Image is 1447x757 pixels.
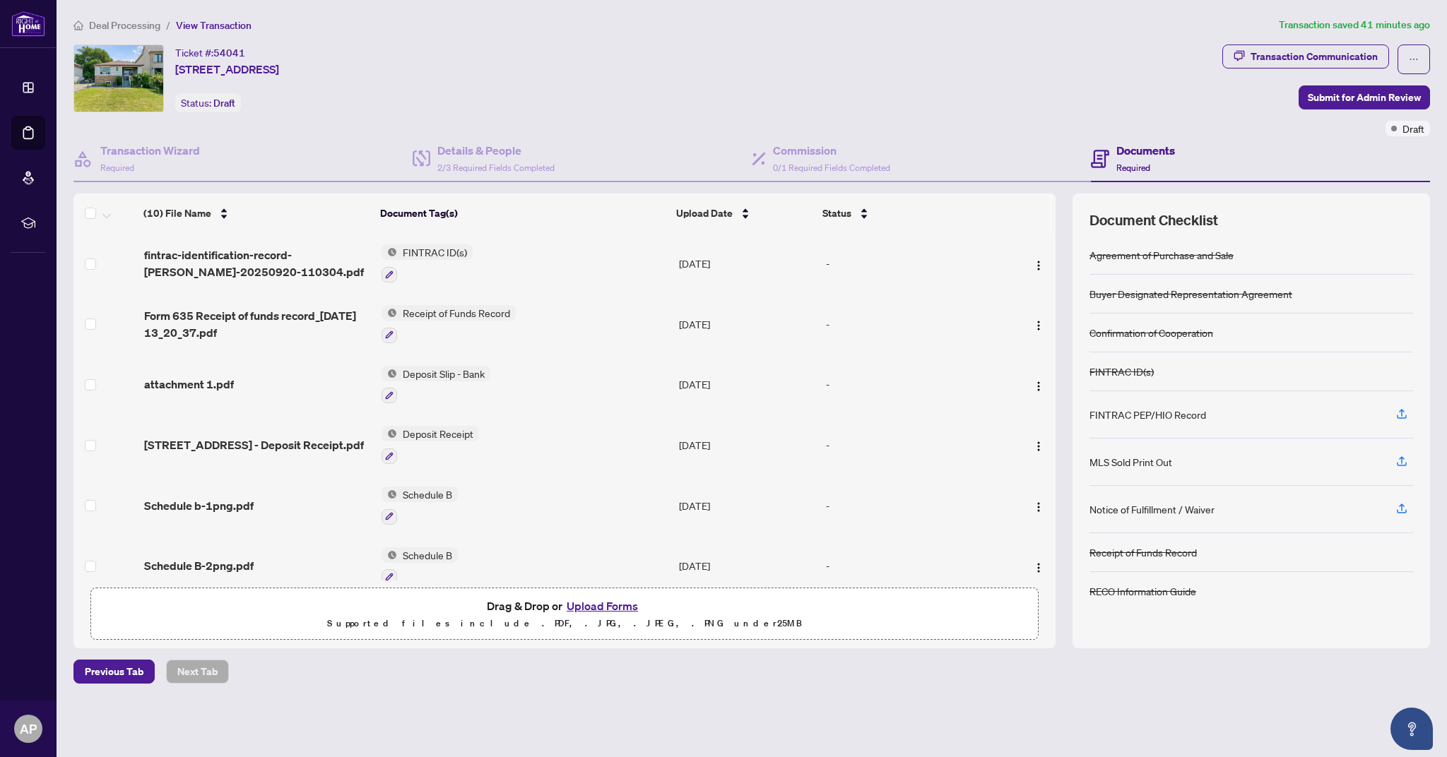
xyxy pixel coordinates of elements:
span: Schedule B [397,487,458,502]
button: Submit for Admin Review [1299,85,1430,109]
img: Logo [1033,441,1044,452]
div: - [826,558,998,573]
span: fintrac-identification-record-[PERSON_NAME]-20250920-110304.pdf [144,246,370,280]
button: Previous Tab [73,660,155,684]
button: Logo [1027,434,1050,456]
th: Upload Date [671,193,817,233]
img: Status Icon [382,426,397,441]
td: [DATE] [673,233,820,294]
span: Required [100,162,134,173]
span: Draft [1402,121,1424,136]
button: Upload Forms [562,597,642,615]
div: Buyer Designated Representation Agreement [1089,286,1292,302]
span: Schedule B-2png.pdf [144,557,254,574]
button: Status IconFINTRAC ID(s) [382,244,473,282]
span: Deposit Receipt [397,426,479,441]
article: Transaction saved 41 minutes ago [1279,17,1430,33]
div: Notice of Fulfillment / Waiver [1089,501,1215,517]
button: Next Tab [166,660,229,684]
span: attachment 1.pdf [144,376,234,393]
button: Status IconDeposit Receipt [382,426,479,464]
img: Logo [1033,260,1044,271]
button: Status IconSchedule B [382,547,458,585]
img: Logo [1033,501,1044,513]
div: Transaction Communication [1251,45,1378,68]
span: home [73,20,83,30]
span: Deal Processing [89,19,160,32]
td: [DATE] [673,475,820,536]
span: 2/3 Required Fields Completed [437,162,555,173]
button: Logo [1027,494,1050,517]
img: Logo [1033,562,1044,573]
img: Status Icon [382,366,397,381]
p: Supported files include .PDF, .JPG, .JPEG, .PNG under 25 MB [100,615,1029,632]
span: Status [822,205,851,221]
img: Status Icon [382,244,397,260]
div: Confirmation of Cooperation [1089,325,1213,340]
td: [DATE] [673,415,820,475]
div: RECO Information Guide [1089,583,1196,599]
span: Schedule b-1png.pdf [144,497,254,514]
div: FINTRAC ID(s) [1089,364,1154,379]
img: Status Icon [382,305,397,321]
span: Submit for Admin Review [1308,86,1421,109]
div: - [826,256,998,271]
img: IMG-W12268569_1.jpg [74,45,163,112]
h4: Commission [773,142,890,159]
span: Draft [213,97,235,109]
td: [DATE] [673,354,820,415]
img: Logo [1033,320,1044,331]
button: Status IconSchedule B [382,487,458,525]
h4: Details & People [437,142,555,159]
button: Logo [1027,373,1050,395]
span: View Transaction [176,19,252,32]
span: Upload Date [676,205,733,221]
div: MLS Sold Print Out [1089,454,1172,470]
img: Status Icon [382,547,397,563]
span: Receipt of Funds Record [397,305,516,321]
img: Logo [1033,381,1044,392]
span: Drag & Drop or [487,597,642,615]
span: AP [20,719,37,739]
img: Status Icon [382,487,397,502]
li: / [166,17,170,33]
span: [STREET_ADDRESS] [175,61,279,78]
button: Status IconDeposit Slip - Bank [382,366,490,404]
span: FINTRAC ID(s) [397,244,473,260]
span: 54041 [213,47,245,59]
div: FINTRAC PEP/HIO Record [1089,407,1206,422]
th: Document Tag(s) [374,193,671,233]
span: [STREET_ADDRESS] - Deposit Receipt.pdf [144,436,364,453]
button: Status IconReceipt of Funds Record [382,305,516,343]
img: logo [11,11,45,37]
button: Open asap [1390,708,1433,750]
span: Document Checklist [1089,210,1218,230]
button: Logo [1027,252,1050,275]
span: Required [1116,162,1150,173]
td: [DATE] [673,294,820,354]
div: Receipt of Funds Record [1089,544,1197,560]
h4: Documents [1116,142,1175,159]
div: - [826,498,998,513]
h4: Transaction Wizard [100,142,200,159]
th: (10) File Name [138,193,374,233]
span: Drag & Drop orUpload FormsSupported files include .PDF, .JPG, .JPEG, .PNG under25MB [91,588,1038,640]
span: Schedule B [397,547,458,563]
td: [DATE] [673,536,820,597]
span: (10) File Name [143,205,211,221]
th: Status [817,193,1000,233]
div: - [826,437,998,453]
span: 0/1 Required Fields Completed [773,162,890,173]
span: Previous Tab [85,660,143,683]
span: ellipsis [1409,54,1419,64]
button: Logo [1027,313,1050,335]
div: Agreement of Purchase and Sale [1089,247,1234,263]
button: Transaction Communication [1222,44,1389,68]
div: Ticket #: [175,44,245,61]
span: Deposit Slip - Bank [397,366,490,381]
div: Status: [175,93,241,112]
div: - [826,376,998,392]
span: Form 635 Receipt of funds record_[DATE] 13_20_37.pdf [144,307,370,341]
div: - [826,316,998,332]
button: Logo [1027,554,1050,577]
